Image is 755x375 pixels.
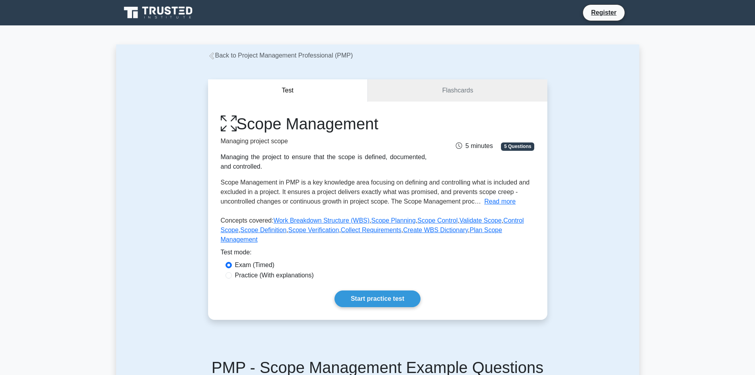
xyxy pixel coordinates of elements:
button: Test [208,79,368,102]
a: Flashcards [368,79,547,102]
button: Read more [484,197,516,206]
a: Back to Project Management Professional (PMP) [208,52,353,59]
div: Test mode: [221,248,535,260]
span: 5 minutes [456,142,493,149]
a: Scope Planning [371,217,416,224]
a: Start practice test [334,290,421,307]
label: Exam (Timed) [235,260,275,270]
a: Register [586,8,621,17]
span: 5 Questions [501,142,534,150]
p: Concepts covered: , , , , , , , , , [221,216,535,248]
h1: Scope Management [221,114,427,133]
a: Scope Control [417,217,457,224]
p: Managing project scope [221,137,427,146]
div: Managing the project to ensure that the scope is defined, documented, and controlled. [221,152,427,171]
label: Practice (With explanations) [235,271,314,280]
span: Scope Management in PMP is a key knowledge area focusing on defining and controlling what is incl... [221,179,530,205]
a: Create WBS Dictionary [403,227,468,233]
a: Scope Verification [288,227,339,233]
a: Plan Scope Management [221,227,502,243]
a: Scope Definition [240,227,287,233]
a: Work Breakdown Structure (WBS) [273,217,369,224]
a: Collect Requirements [341,227,401,233]
a: Validate Scope [459,217,501,224]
